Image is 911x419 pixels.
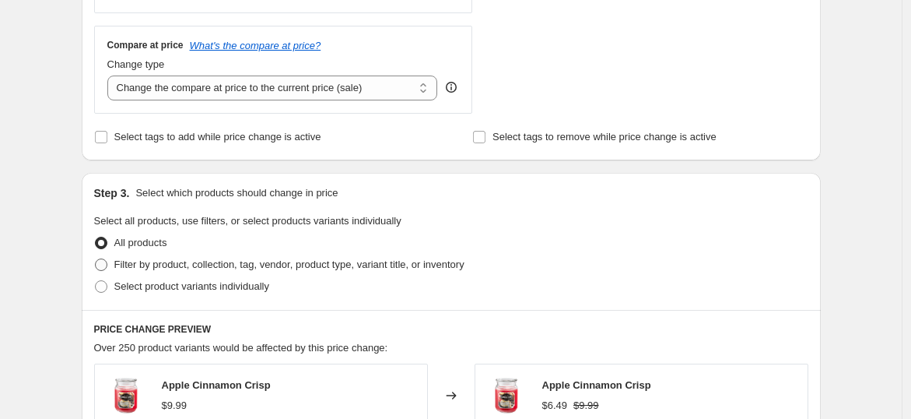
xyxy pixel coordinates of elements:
[542,398,568,414] div: $6.49
[542,379,651,391] span: Apple Cinnamon Crisp
[107,58,165,70] span: Change type
[103,372,149,419] img: EVERYDAY-APPLE-CINNAMON-CRISP-18oz-FRONT_80x.png
[114,237,167,248] span: All products
[573,398,599,414] strike: $9.99
[114,280,269,292] span: Select product variants individually
[94,342,388,354] span: Over 250 product variants would be affected by this price change:
[162,379,271,391] span: Apple Cinnamon Crisp
[190,40,321,51] button: What's the compare at price?
[483,372,530,419] img: EVERYDAY-APPLE-CINNAMON-CRISP-18oz-FRONT_80x.png
[114,131,321,143] span: Select tags to add while price change is active
[114,259,464,270] span: Filter by product, collection, tag, vendor, product type, variant title, or inventory
[94,323,808,336] h6: PRICE CHANGE PREVIEW
[135,185,338,201] p: Select which products should change in price
[107,39,184,51] h3: Compare at price
[443,79,459,95] div: help
[162,398,187,414] div: $9.99
[94,215,401,227] span: Select all products, use filters, or select products variants individually
[94,185,130,201] h2: Step 3.
[492,131,717,143] span: Select tags to remove while price change is active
